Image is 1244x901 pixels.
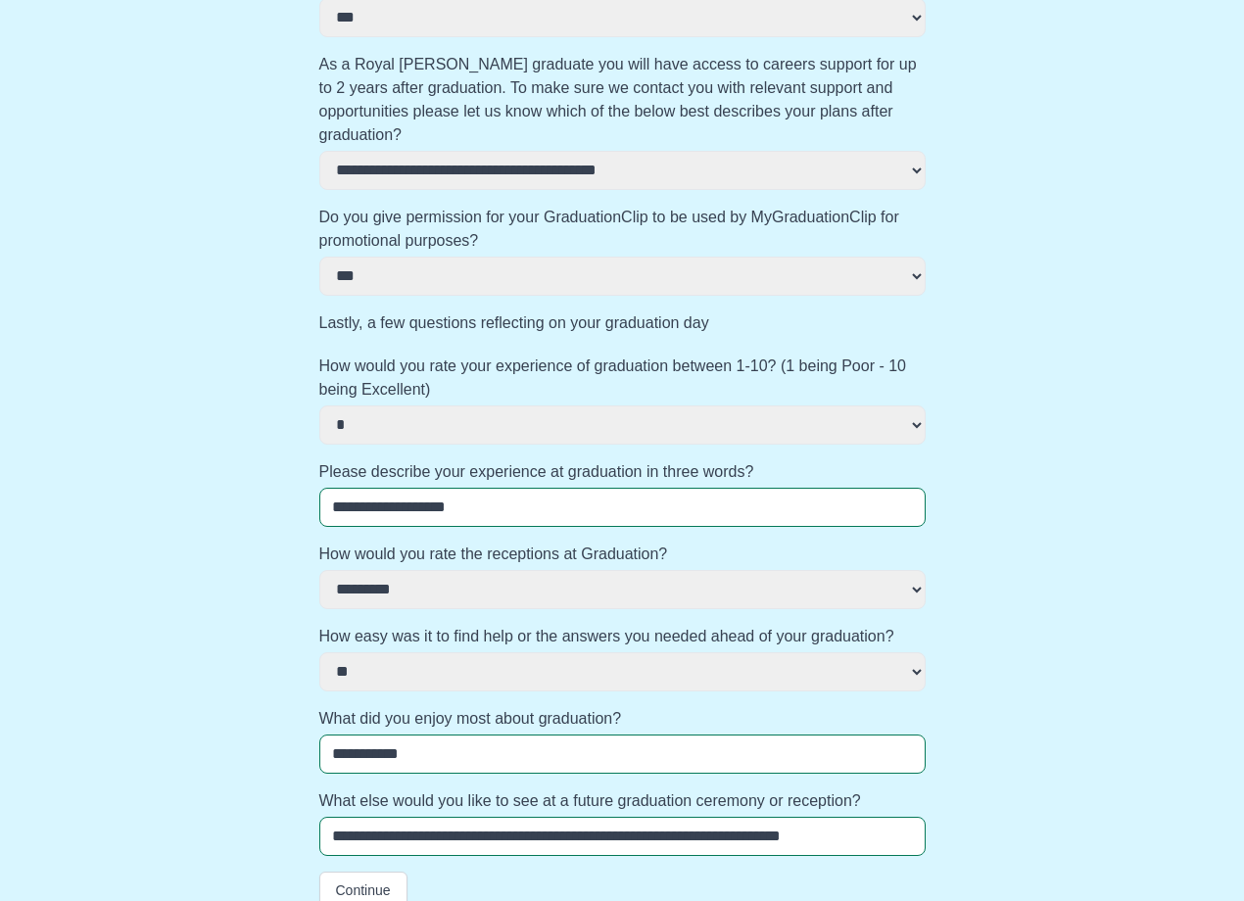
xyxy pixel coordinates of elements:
[319,625,926,648] label: How easy was it to find help or the answers you needed ahead of your graduation?
[319,707,926,731] label: What did you enjoy most about graduation?
[319,311,926,335] label: Lastly, a few questions reflecting on your graduation day
[319,789,926,813] label: What else would you like to see at a future graduation ceremony or reception?
[319,53,926,147] label: As a Royal [PERSON_NAME] graduate you will have access to careers support for up to 2 years after...
[319,543,926,566] label: How would you rate the receptions at Graduation?
[319,460,926,484] label: Please describe your experience at graduation in three words?
[319,355,926,402] label: How would you rate your experience of graduation between 1-10? (1 being Poor - 10 being Excellent)
[319,206,926,253] label: Do you give permission for your GraduationClip to be used by MyGraduationClip for promotional pur...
